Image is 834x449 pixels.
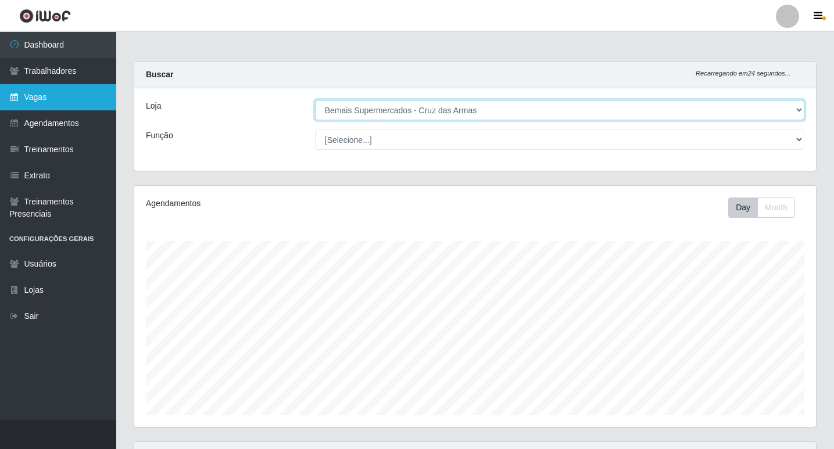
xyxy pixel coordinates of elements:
label: Loja [146,100,161,112]
label: Função [146,130,173,142]
div: Agendamentos [146,197,410,210]
img: CoreUI Logo [19,9,71,23]
strong: Buscar [146,70,173,79]
div: First group [728,197,795,218]
button: Month [757,197,795,218]
i: Recarregando em 24 segundos... [696,70,790,77]
button: Day [728,197,758,218]
div: Toolbar with button groups [728,197,804,218]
